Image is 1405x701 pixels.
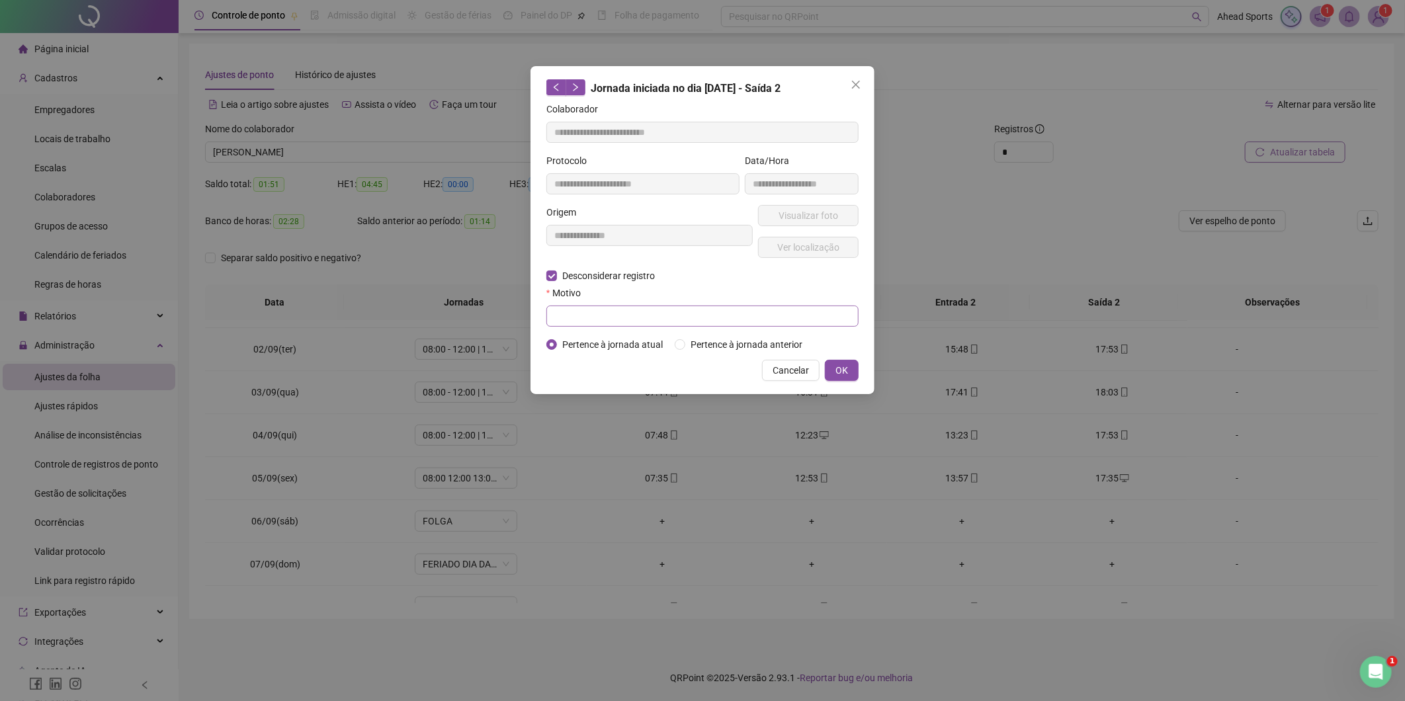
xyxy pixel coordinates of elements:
[546,102,607,116] label: Colaborador
[1360,656,1392,688] iframe: Intercom live chat
[758,237,859,258] button: Ver localização
[685,337,808,352] span: Pertence à jornada anterior
[762,360,820,381] button: Cancelar
[851,79,861,90] span: close
[546,79,566,95] button: left
[745,153,798,168] label: Data/Hora
[546,153,595,168] label: Protocolo
[566,79,585,95] button: right
[552,83,561,92] span: left
[773,363,809,378] span: Cancelar
[835,363,848,378] span: OK
[557,337,668,352] span: Pertence à jornada atual
[758,205,859,226] button: Visualizar foto
[546,205,585,220] label: Origem
[557,268,660,283] span: Desconsiderar registro
[1387,656,1398,667] span: 1
[825,360,859,381] button: OK
[546,286,589,300] label: Motivo
[546,79,859,97] div: Jornada iniciada no dia [DATE] - Saída 2
[845,74,867,95] button: Close
[571,83,580,92] span: right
